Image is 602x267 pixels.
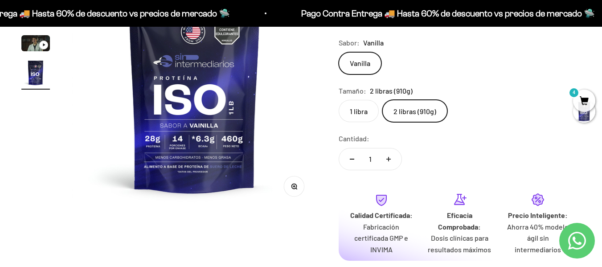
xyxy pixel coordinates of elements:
[508,211,568,219] strong: Precio Inteligente:
[339,133,369,144] label: Cantidad:
[376,148,401,170] button: Aumentar cantidad
[569,87,579,98] mark: 4
[573,97,595,107] a: 4
[350,211,413,219] strong: Calidad Certificada:
[370,85,413,97] span: 2 libras (910g)
[21,58,50,87] img: Proteína Aislada ISO - Vainilla
[21,35,50,54] button: Ir al artículo 3
[21,58,50,90] button: Ir al artículo 4
[349,221,414,255] p: Fabricación certificada GMP e INVIMA
[428,232,492,255] p: Dosis clínicas para resultados máximos
[339,85,366,97] legend: Tamaño:
[363,37,384,49] span: Vanilla
[506,221,570,255] p: Ahorra 40% modelo ágil sin intermediarios
[299,6,593,21] p: Pago Contra Entrega 🚚 Hasta 60% de descuento vs precios de mercado 🛸
[339,37,360,49] legend: Sabor:
[339,148,365,170] button: Reducir cantidad
[438,211,481,231] strong: Eficacia Comprobada:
